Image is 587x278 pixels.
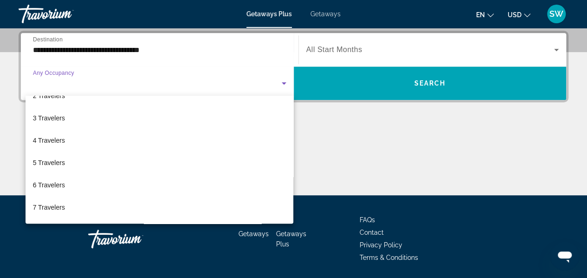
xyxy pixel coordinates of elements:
[33,90,65,101] span: 2 Travelers
[550,241,580,271] iframe: Button to launch messaging window
[33,113,65,124] span: 3 Travelers
[33,179,65,191] span: 6 Travelers
[33,157,65,168] span: 5 Travelers
[33,135,65,146] span: 4 Travelers
[33,202,65,213] span: 7 Travelers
